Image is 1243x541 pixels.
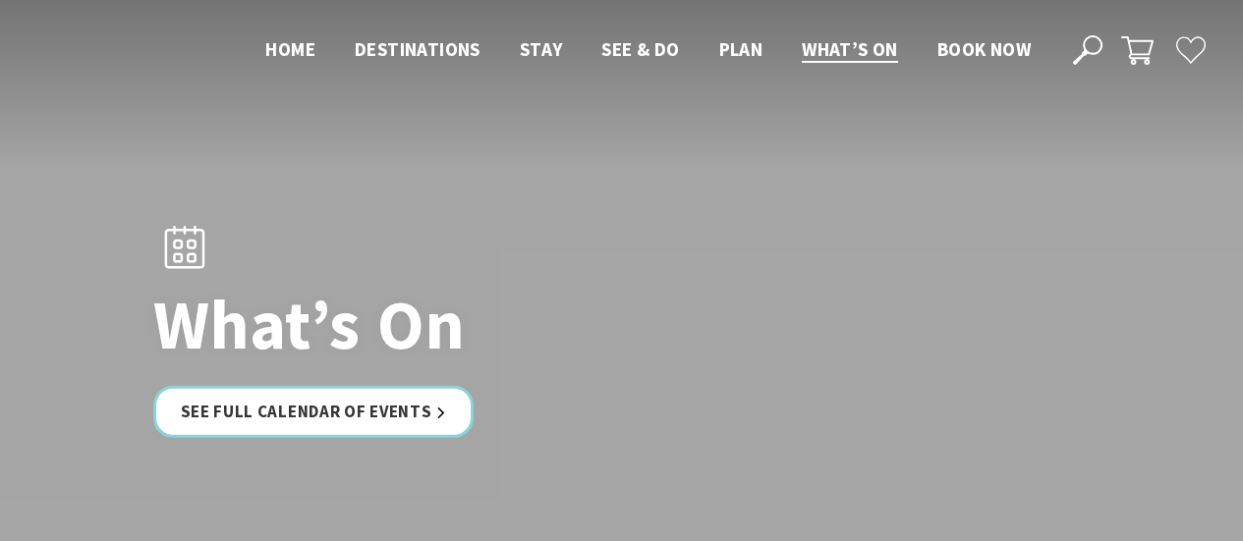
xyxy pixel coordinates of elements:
span: What’s On [802,37,898,61]
span: Home [265,37,315,61]
span: Book now [937,37,1031,61]
span: Stay [520,37,563,61]
span: See & Do [601,37,679,61]
a: See Full Calendar of Events [153,386,475,438]
nav: Main Menu [246,34,1050,67]
h1: What’s On [153,287,708,362]
span: Plan [719,37,763,61]
span: Destinations [355,37,480,61]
